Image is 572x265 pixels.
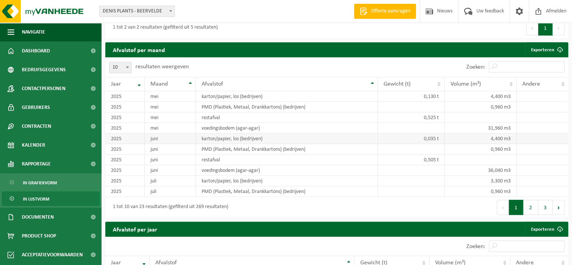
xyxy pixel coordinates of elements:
td: 4,400 m3 [445,91,516,102]
div: 1 tot 2 van 2 resultaten (gefilterd uit 5 resultaten) [109,21,218,35]
span: Jaar [111,81,121,87]
td: mei [145,112,196,123]
td: 36,040 m3 [445,165,516,176]
td: juli [145,186,196,197]
a: Exporteren [525,42,567,57]
td: 2025 [105,102,145,112]
td: 0,525 t [378,112,445,123]
span: DENIS PLANTS - BEERVELDE [100,6,174,17]
span: Bedrijfsgegevens [22,60,66,79]
td: 31,960 m3 [445,123,516,133]
td: 0,960 m3 [445,102,516,112]
td: PMD (Plastiek, Metaal, Drankkartons) (bedrijven) [196,186,378,197]
td: mei [145,102,196,112]
a: Exporteren [525,222,567,237]
td: 0,505 t [378,155,445,165]
span: Volume (m³) [450,81,481,87]
span: 10 [109,62,132,73]
span: Documenten [22,208,54,227]
td: juni [145,133,196,144]
td: restafval [196,112,378,123]
td: 0,130 t [378,91,445,102]
span: Rapportage [22,155,51,173]
span: Gebruikers [22,98,50,117]
span: Afvalstof [202,81,223,87]
td: 2025 [105,144,145,155]
span: Product Shop [22,227,56,245]
button: 3 [538,200,553,215]
td: 2025 [105,155,145,165]
td: juni [145,155,196,165]
span: Maand [150,81,168,87]
a: In grafiekvorm [2,175,100,190]
button: Previous [497,200,509,215]
td: voedingsbodem (agar-agar) [196,165,378,176]
td: PMD (Plastiek, Metaal, Drankkartons) (bedrijven) [196,102,378,112]
td: 3,300 m3 [445,176,516,186]
td: 2025 [105,186,145,197]
td: restafval [196,155,378,165]
span: Gewicht (t) [384,81,411,87]
td: karton/papier, los (bedrijven) [196,133,378,144]
a: Offerte aanvragen [354,4,416,19]
td: mei [145,91,196,102]
button: 1 [538,20,553,35]
span: Contracten [22,117,51,136]
button: 2 [523,200,538,215]
button: Next [553,20,564,35]
span: Kalender [22,136,45,155]
td: 2025 [105,176,145,186]
td: voedingsbodem (agar-agar) [196,123,378,133]
td: 2025 [105,165,145,176]
button: Next [553,200,564,215]
td: PMD (Plastiek, Metaal, Drankkartons) (bedrijven) [196,144,378,155]
span: Contactpersonen [22,79,65,98]
td: 0,960 m3 [445,144,516,155]
td: 0,960 m3 [445,186,516,197]
label: Zoeken: [466,244,485,250]
button: Previous [526,20,538,35]
span: Navigatie [22,23,45,41]
td: juli [145,176,196,186]
td: 2025 [105,91,145,102]
td: 2025 [105,112,145,123]
td: 4,400 m3 [445,133,516,144]
td: 2025 [105,123,145,133]
span: Offerte aanvragen [369,8,412,15]
td: juni [145,165,196,176]
td: karton/papier, los (bedrijven) [196,176,378,186]
td: 0,035 t [378,133,445,144]
td: 2025 [105,133,145,144]
label: resultaten weergeven [135,64,189,70]
span: DENIS PLANTS - BEERVELDE [99,6,175,17]
td: mei [145,123,196,133]
td: juni [145,144,196,155]
button: 1 [509,200,523,215]
span: Acceptatievoorwaarden [22,245,83,264]
a: In lijstvorm [2,191,100,206]
span: In grafiekvorm [23,176,57,190]
label: Zoeken: [466,64,485,70]
div: 1 tot 10 van 23 resultaten (gefilterd uit 269 resultaten) [109,201,228,214]
td: karton/papier, los (bedrijven) [196,91,378,102]
h2: Afvalstof per maand [105,42,173,57]
span: Andere [522,81,540,87]
span: Dashboard [22,41,50,60]
span: 10 [109,62,131,73]
span: In lijstvorm [23,192,49,206]
h2: Afvalstof per jaar [105,222,165,236]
